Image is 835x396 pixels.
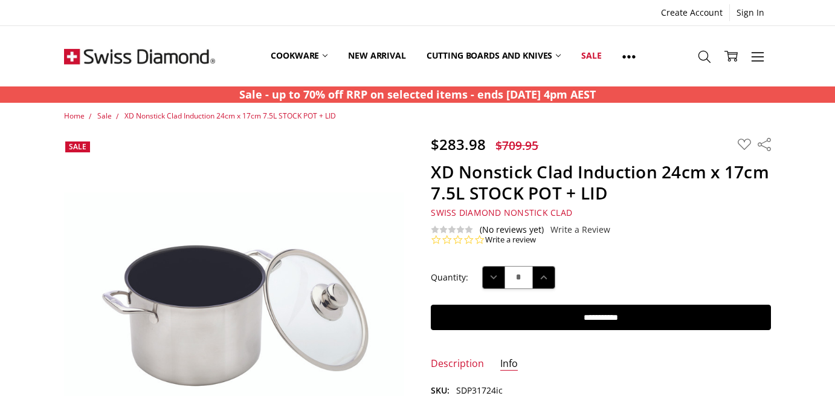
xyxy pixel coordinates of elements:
a: Sale [571,29,611,83]
a: Home [64,111,85,121]
span: Swiss Diamond Nonstick Clad [431,207,572,218]
span: Sale [69,141,86,152]
a: Write a Review [550,225,610,235]
a: Sign In [730,4,771,21]
a: Cutting boards and knives [416,29,572,83]
span: (No reviews yet) [480,225,544,235]
a: New arrival [338,29,416,83]
a: Info [500,357,518,371]
img: Free Shipping On Every Order [64,26,215,86]
strong: Sale - up to 70% off RRP on selected items - ends [DATE] 4pm AEST [239,87,596,102]
span: $709.95 [495,137,538,154]
h1: XD Nonstick Clad Induction 24cm x 17cm 7.5L STOCK POT + LID [431,161,771,204]
span: $283.98 [431,134,486,154]
a: XD Nonstick Clad Induction 24cm x 17cm 7.5L STOCK POT + LID [124,111,336,121]
a: Description [431,357,484,371]
a: Create Account [654,4,729,21]
a: Sale [97,111,112,121]
a: Show All [612,29,646,83]
label: Quantity: [431,271,468,284]
a: Write a review [485,235,536,245]
a: Cookware [260,29,338,83]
